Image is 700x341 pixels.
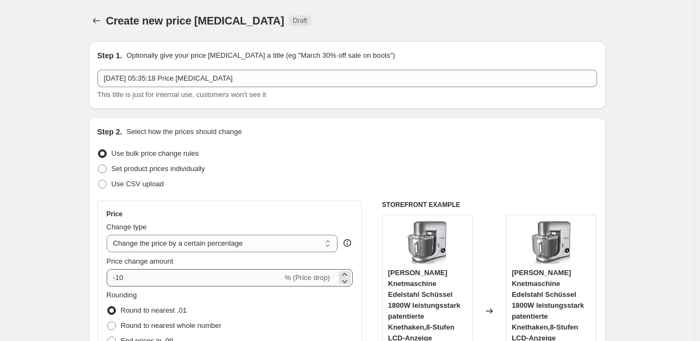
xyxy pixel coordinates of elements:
span: Round to nearest whole number [121,321,222,330]
span: % (Price drop) [285,273,330,282]
span: Change type [107,223,147,231]
input: -15 [107,269,283,287]
span: Set product prices individually [112,165,205,173]
button: Price change jobs [89,13,104,28]
span: Draft [293,16,307,25]
span: Create new price [MEDICAL_DATA] [106,15,285,27]
input: 30% off holiday sale [97,70,597,87]
h2: Step 1. [97,50,122,61]
span: Rounding [107,291,137,299]
img: 810mbtwn7uL_80x.jpg [530,221,573,264]
h2: Step 2. [97,126,122,137]
p: Select how the prices should change [126,126,242,137]
span: This title is just for internal use, customers won't see it [97,90,266,99]
span: Use bulk price change rules [112,149,199,157]
img: 810mbtwn7uL_80x.jpg [406,221,449,264]
p: Optionally give your price [MEDICAL_DATA] a title (eg "March 30% off sale on boots") [126,50,395,61]
h6: STOREFRONT EXAMPLE [382,200,597,209]
span: Use CSV upload [112,180,164,188]
div: help [342,238,353,248]
h3: Price [107,210,122,218]
span: Price change amount [107,257,174,265]
span: Round to nearest .01 [121,306,187,314]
